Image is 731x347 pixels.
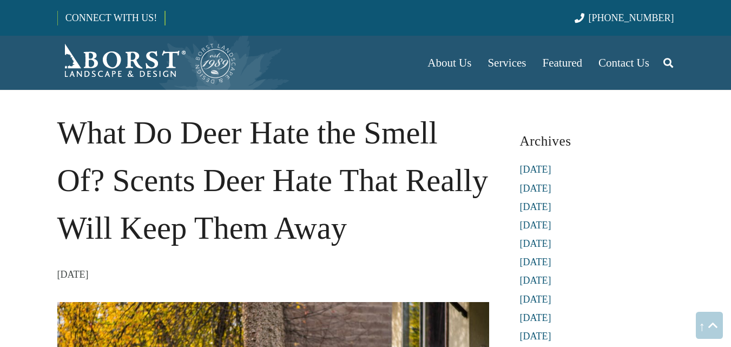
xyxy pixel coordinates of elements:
h3: Archives [520,129,674,153]
a: CONNECT WITH US! [58,5,164,31]
a: [DATE] [520,183,551,194]
time: 25 April 2024 at 16:05:40 America/New_York [57,266,89,283]
a: [DATE] [520,220,551,231]
a: [DATE] [520,238,551,249]
a: Featured [535,36,590,90]
a: Contact Us [590,36,657,90]
span: [PHONE_NUMBER] [589,12,674,23]
span: Contact Us [598,56,649,69]
span: Featured [543,56,582,69]
a: Borst-Logo [57,41,237,84]
span: About Us [427,56,471,69]
a: [PHONE_NUMBER] [575,12,674,23]
a: [DATE] [520,257,551,267]
a: [DATE] [520,201,551,212]
a: About Us [419,36,479,90]
a: Services [479,36,534,90]
a: Search [657,49,679,76]
a: Back to top [696,312,723,339]
a: [DATE] [520,331,551,342]
a: [DATE] [520,164,551,175]
h1: What Do Deer Hate the Smell Of? Scents Deer Hate That Really Will Keep Them Away [57,109,489,252]
a: [DATE] [520,275,551,286]
a: [DATE] [520,312,551,323]
span: Services [488,56,526,69]
a: [DATE] [520,294,551,305]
